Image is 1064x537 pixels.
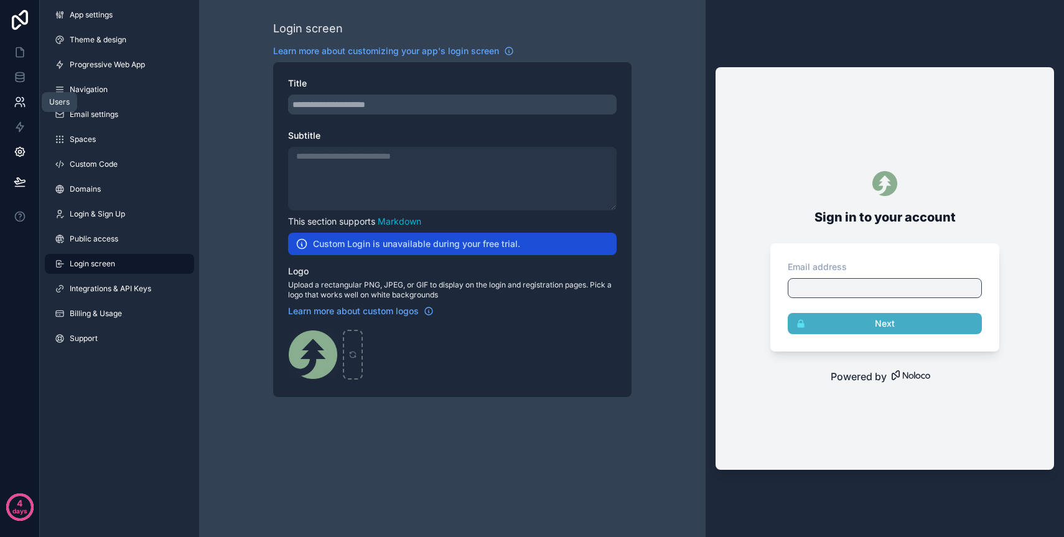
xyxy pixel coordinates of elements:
span: Domains [70,184,101,194]
a: Progressive Web App [45,55,194,75]
a: Markdown [378,216,421,226]
span: Theme & design [70,35,126,45]
a: Domains [45,179,194,199]
span: Subtitle [288,130,320,141]
a: Theme & design [45,30,194,50]
a: Public access [45,229,194,249]
a: Login screen [45,254,194,274]
a: Support [45,329,194,348]
div: Login screen [273,20,343,37]
p: days [12,502,27,520]
a: Navigation [45,80,194,100]
span: Learn more about custom logos [288,305,419,317]
a: Powered by [716,369,1054,384]
a: Login & Sign Up [45,204,194,224]
span: App settings [70,10,113,20]
span: Logo [288,266,309,276]
div: Users [49,97,70,107]
span: Public access [70,234,118,244]
span: Integrations & API Keys [70,284,151,294]
span: Spaces [70,134,96,144]
label: Email address [788,261,847,273]
a: Billing & Usage [45,304,194,324]
span: This section supports [288,216,375,226]
p: 4 [17,497,22,510]
a: App settings [45,5,194,25]
a: Learn more about customizing your app's login screen [273,45,514,57]
h2: Custom Login is unavailable during your free trial. [313,238,520,250]
span: Powered by [831,369,887,384]
span: Upload a rectangular PNG, JPEG, or GIF to display on the login and registration pages. Pick a log... [288,280,617,300]
span: Login & Sign Up [70,209,125,219]
h2: Sign in to your account [765,206,1004,228]
img: logo [872,171,897,196]
span: Billing & Usage [70,309,122,319]
span: Title [288,78,307,88]
span: Email settings [70,110,118,119]
a: Custom Code [45,154,194,174]
span: Navigation [70,85,108,95]
span: Learn more about customizing your app's login screen [273,45,499,57]
a: Learn more about custom logos [288,305,434,317]
a: Integrations & API Keys [45,279,194,299]
a: Spaces [45,129,194,149]
a: Email settings [45,105,194,124]
button: Next [788,313,982,334]
span: Custom Code [70,159,118,169]
span: Login screen [70,259,115,269]
span: Support [70,334,98,343]
span: Progressive Web App [70,60,145,70]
